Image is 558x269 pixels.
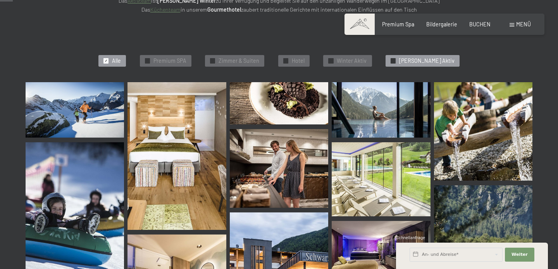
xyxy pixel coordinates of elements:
span: Winter Aktiv [337,57,367,65]
span: Weiter [511,252,528,258]
span: Hotel [292,57,305,65]
img: Bildergalerie [26,82,124,138]
img: Bildergalerie [230,129,328,208]
img: Bildergalerie [434,82,532,181]
span: ✓ [211,59,214,63]
strong: Gourmethotel [207,6,241,13]
span: ✓ [391,59,394,63]
button: Weiter [505,248,534,262]
span: ✓ [105,59,108,63]
img: Bildergalerie [332,142,430,216]
span: ✓ [329,59,332,63]
a: Premium Spa [382,21,414,28]
a: Küchenteam [150,6,181,13]
img: Bildergalerie [230,82,328,124]
span: Zimmer & Suiten [219,57,259,65]
span: [PERSON_NAME] Aktiv [399,57,455,65]
img: Bildergalerie [127,82,226,230]
span: ✓ [146,59,149,63]
a: BUCHEN [469,21,491,28]
span: Menü [516,21,531,28]
img: Bildergalerie [332,82,430,138]
span: Premium SPA [153,57,186,65]
span: ✓ [284,59,287,63]
span: Schnellanfrage [396,235,425,240]
span: Alle [112,57,121,65]
a: Bildergalerie [426,21,457,28]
